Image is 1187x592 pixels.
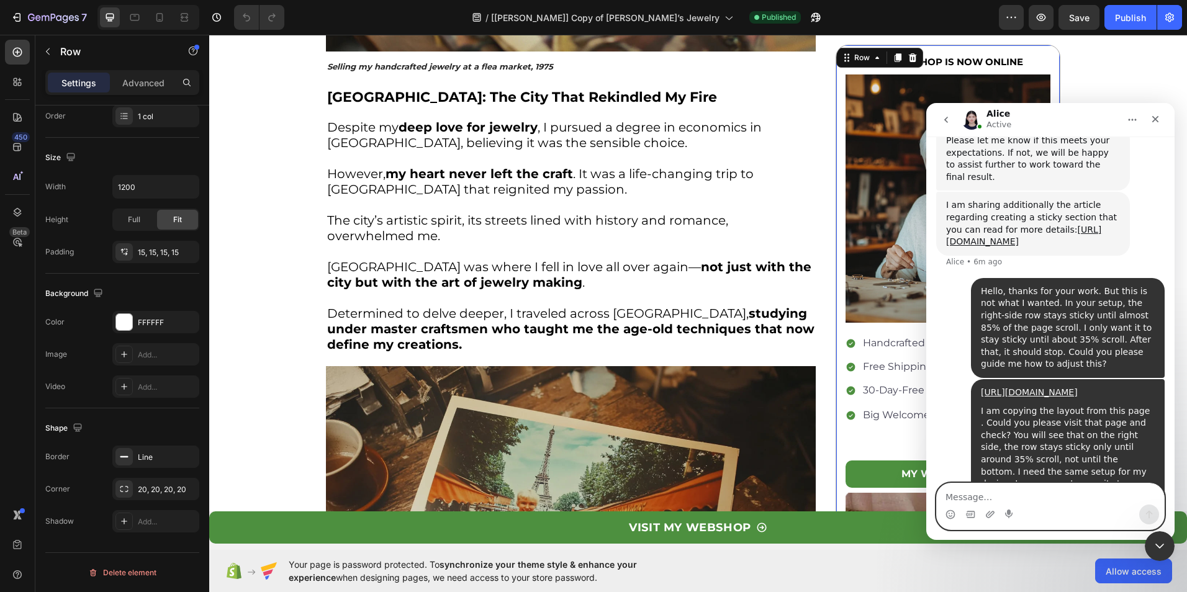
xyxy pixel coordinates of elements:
button: Gif picker [39,406,49,416]
button: Upload attachment [59,406,69,416]
button: <p>MY WEB SHOP</p> [636,426,842,453]
span: synchronize your theme style & enhance your experience [289,559,637,583]
div: 20, 20, 20, 20 [138,484,196,495]
div: Image [45,349,67,360]
span: Save [1069,12,1090,23]
p: Big Welcome Discounts [654,374,826,387]
p: Row [60,44,166,59]
span: Fit [173,214,182,225]
iframe: Intercom live chat [926,103,1175,540]
div: 450 [12,132,30,142]
span: / [485,11,489,24]
button: Send a message… [213,401,233,421]
div: 15, 15, 15, 15 [138,247,196,258]
p: Advanced [122,76,165,89]
div: Row [643,17,663,29]
textarea: Message… [11,380,238,401]
a: [URL][DOMAIN_NAME] [55,284,151,294]
div: Delete element [88,565,156,580]
button: Publish [1104,5,1157,30]
div: Add... [138,349,196,361]
span: Your page is password protected. To when designing pages, we need access to your store password. [289,558,685,584]
p: MY WEBSHOP IS NOW ONLINE [638,21,841,34]
p: MY WEB SHOP [692,433,771,446]
button: Allow access [1095,558,1172,583]
div: Size [45,150,78,166]
div: Publish [1115,11,1146,24]
p: VISIT MY WEBSHOP [420,483,542,503]
p: Handcrafted Jewelry [654,302,826,315]
div: 1 col [138,111,196,122]
span: Allow access [1106,565,1162,578]
button: Delete element [45,563,199,583]
span: *See return policy for details [758,354,826,360]
div: Shape [45,420,85,437]
div: Add... [138,516,196,527]
iframe: Intercom live chat [1145,531,1175,561]
button: 7 [5,5,93,30]
div: I am copying the layout from this page . Could you please visit that page and check? You will see... [55,302,228,424]
p: 30-Day-Free Returns [654,349,826,363]
iframe: Design area [209,35,1187,550]
span: Published [762,12,796,23]
div: Color [45,316,65,328]
div: Border [45,451,70,462]
span: Full [128,214,140,225]
div: Beta [9,227,30,237]
p: 7 [81,10,87,25]
div: Height [45,214,68,225]
div: Undo/Redo [234,5,284,30]
div: Shadow [45,516,74,527]
p: Settings [61,76,96,89]
button: Save [1058,5,1099,30]
input: Auto [113,176,199,198]
div: user says… [10,276,238,446]
div: Background [45,285,106,302]
div: Order [45,110,66,122]
span: [[PERSON_NAME]] Copy of [PERSON_NAME]’s Jewelry [491,11,720,24]
div: FFFFFF [138,317,196,328]
div: Line [138,452,196,463]
img: gempages_574260278791767086-29552f06-4ff0-433e-8d87-0201cc992465.webp [636,40,842,288]
div: [URL][DOMAIN_NAME]I am copying the layout from this page . Could you please visit that page and c... [45,276,238,431]
div: Width [45,181,66,192]
div: Video [45,381,65,392]
button: Emoji picker [19,406,29,416]
button: Start recording [79,406,89,416]
div: Padding [45,246,74,258]
p: Free Shipping [654,326,826,338]
div: Add... [138,382,196,393]
div: Corner [45,483,70,495]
